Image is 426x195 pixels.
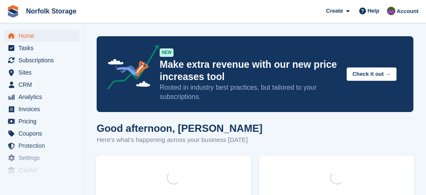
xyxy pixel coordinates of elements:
[97,123,263,134] h1: Good afternoon, [PERSON_NAME]
[4,115,79,127] a: menu
[4,91,79,103] a: menu
[368,7,379,15] span: Help
[4,103,79,115] a: menu
[4,42,79,54] a: menu
[4,164,79,176] a: menu
[160,59,340,83] p: Make extra revenue with our new price increases tool
[347,67,397,81] button: Check it out →
[18,164,69,176] span: Capital
[18,67,69,78] span: Sites
[18,91,69,103] span: Analytics
[18,115,69,127] span: Pricing
[387,7,395,15] img: Tom Pearson
[4,128,79,139] a: menu
[18,30,69,42] span: Home
[160,83,340,102] p: Rooted in industry best practices, but tailored to your subscriptions.
[160,48,174,57] div: NEW
[4,140,79,152] a: menu
[100,45,159,93] img: price-adjustments-announcement-icon-8257ccfd72463d97f412b2fc003d46551f7dbcb40ab6d574587a9cd5c0d94...
[18,79,69,91] span: CRM
[4,54,79,66] a: menu
[97,135,263,145] p: Here's what's happening across your business [DATE]
[18,54,69,66] span: Subscriptions
[18,42,69,54] span: Tasks
[18,128,69,139] span: Coupons
[18,140,69,152] span: Protection
[4,152,79,164] a: menu
[4,30,79,42] a: menu
[23,4,80,18] a: Norfolk Storage
[4,79,79,91] a: menu
[397,7,418,16] span: Account
[4,67,79,78] a: menu
[18,103,69,115] span: Invoices
[326,7,343,15] span: Create
[18,152,69,164] span: Settings
[7,5,19,18] img: stora-icon-8386f47178a22dfd0bd8f6a31ec36ba5ce8667c1dd55bd0f319d3a0aa187defe.svg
